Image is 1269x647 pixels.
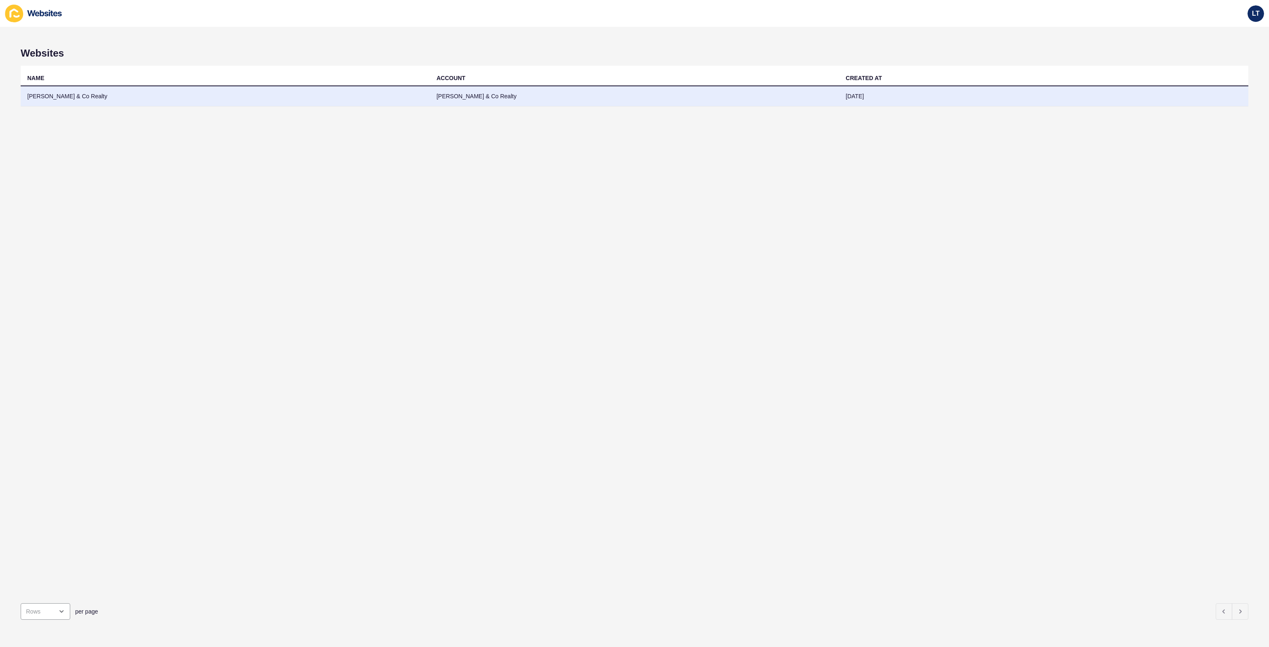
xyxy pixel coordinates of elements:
[21,603,70,620] div: open menu
[27,74,44,82] div: NAME
[437,74,466,82] div: ACCOUNT
[846,74,882,82] div: CREATED AT
[1252,9,1259,18] span: LT
[839,86,1248,107] td: [DATE]
[21,86,430,107] td: [PERSON_NAME] & Co Realty
[75,607,98,616] span: per page
[21,47,1248,59] h1: Websites
[430,86,839,107] td: [PERSON_NAME] & Co Realty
